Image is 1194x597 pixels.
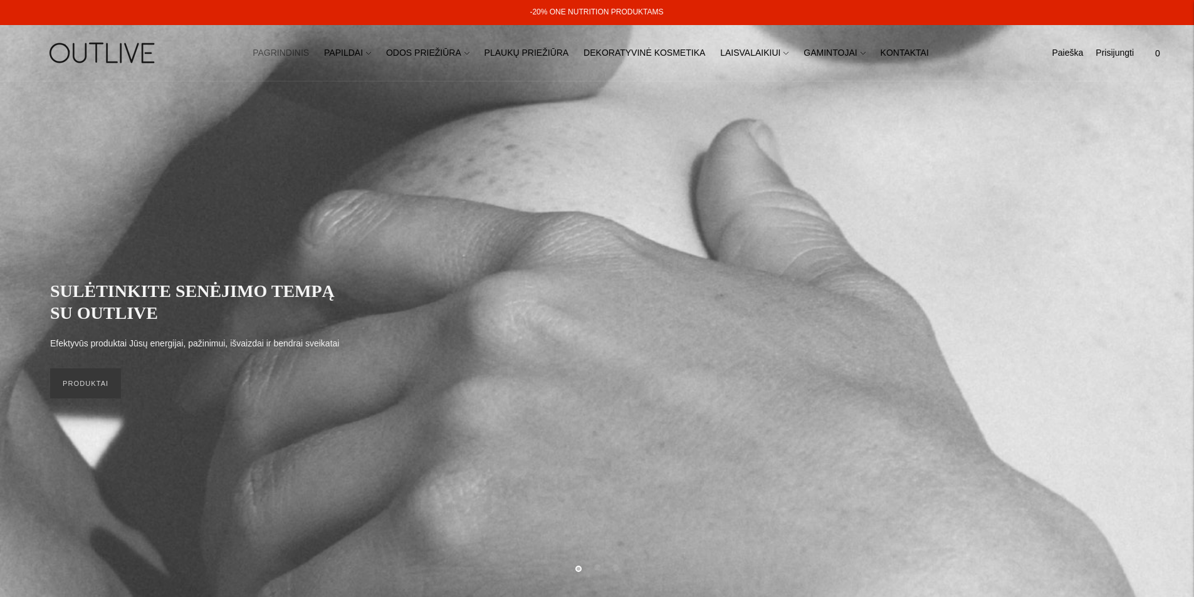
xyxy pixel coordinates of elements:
a: 0 [1146,39,1169,67]
a: KONTAKTAI [881,39,929,67]
p: Efektyvūs produktai Jūsų energijai, pažinimui, išvaizdai ir bendrai sveikatai [50,336,339,351]
img: OUTLIVE [25,31,182,75]
a: -20% ONE NUTRITION PRODUKTAMS [530,8,663,16]
a: PAGRINDINIS [253,39,309,67]
a: Prisijungti [1096,39,1134,67]
a: PLAUKŲ PRIEŽIŪRA [484,39,569,67]
span: 0 [1149,44,1166,62]
a: Paieška [1052,39,1083,67]
button: Move carousel to slide 2 [594,564,600,571]
a: PAPILDAI [324,39,371,67]
button: Move carousel to slide 1 [575,566,582,572]
a: GAMINTOJAI [804,39,865,67]
a: ODOS PRIEŽIŪRA [386,39,469,67]
h2: SULĖTINKITE SENĖJIMO TEMPĄ SU OUTLIVE [50,280,351,324]
button: Move carousel to slide 3 [612,564,619,571]
a: DEKORATYVINĖ KOSMETIKA [584,39,705,67]
a: LAISVALAIKIUI [720,39,788,67]
a: PRODUKTAI [50,368,121,398]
